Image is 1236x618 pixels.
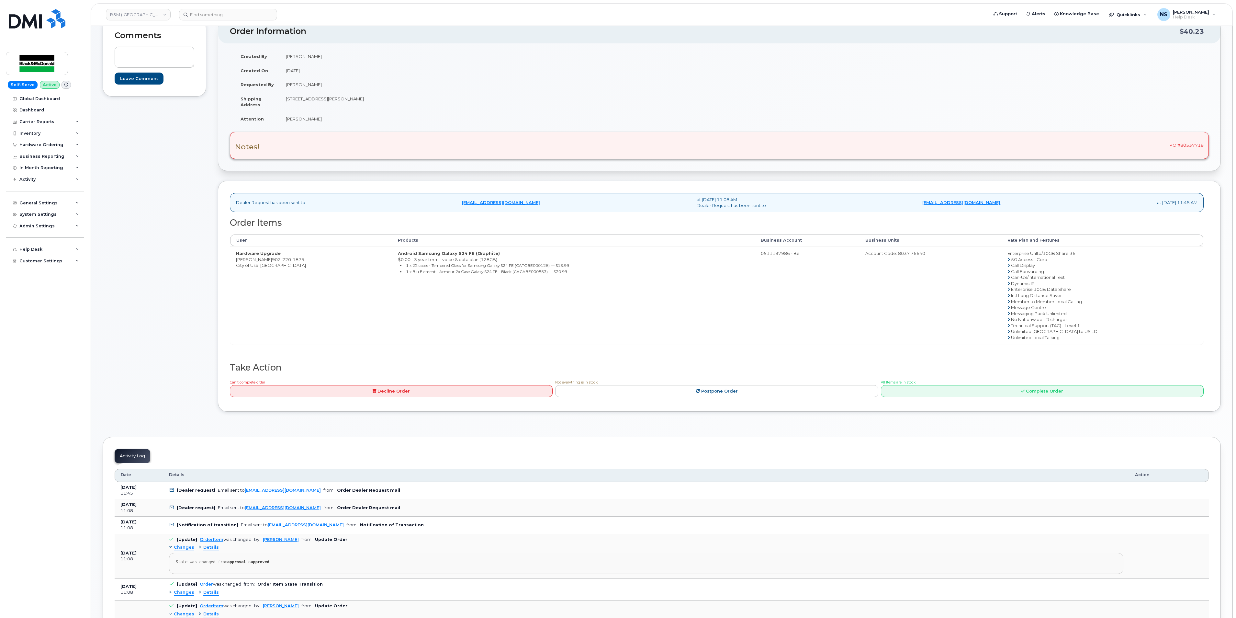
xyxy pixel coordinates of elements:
span: Date [121,472,131,478]
span: Details [169,472,185,478]
span: from: [244,582,255,587]
div: 11:45 [120,490,157,496]
b: [DATE] [120,485,137,490]
th: Products [392,235,755,246]
div: Email sent to [218,488,321,493]
span: Message Centre [1011,305,1046,310]
span: Enterprise 10GB Data Share [1011,287,1071,292]
strong: approval [227,560,246,564]
strong: Requested By [241,82,274,87]
span: 220 [281,257,291,262]
span: from: [301,603,312,608]
b: [Update] [177,537,197,542]
strong: Created On [241,68,268,73]
th: Action [1129,469,1209,482]
div: was changed [200,537,252,542]
td: [PERSON_NAME] [280,77,714,92]
b: Order Dealer Request mail [337,505,400,510]
h2: Comments [115,31,194,40]
td: [PERSON_NAME] [280,112,714,126]
input: Leave Comment [115,73,163,85]
a: Support [989,7,1022,20]
th: Rate Plan and Features [1002,235,1203,246]
span: Unlimited [GEOGRAPHIC_DATA] to US LD [1011,329,1097,334]
h3: Notes! [235,143,260,151]
span: No Nationwide LD charges [1011,317,1067,322]
span: Intl Long Distance Saver [1011,293,1062,298]
span: from: [323,505,334,510]
a: Postpone Order [555,385,878,397]
b: [Update] [177,603,197,608]
th: User [230,235,392,246]
a: [EMAIL_ADDRESS][DOMAIN_NAME] [245,505,321,510]
h2: Order Information [230,27,1180,36]
b: Order Item State Transition [257,582,323,587]
div: State was changed from to [176,560,1117,565]
b: [DATE] [120,520,137,524]
a: Alerts [1022,7,1050,20]
span: 902 [272,257,304,262]
span: Technical Support (TAC) - Level 1 [1011,323,1080,328]
span: Alerts [1032,11,1045,17]
span: Call Forwarding [1011,269,1044,274]
a: OrderItem [200,603,223,608]
td: [PERSON_NAME] City of Use: [GEOGRAPHIC_DATA] [230,246,392,344]
div: 11:08 [120,556,157,562]
strong: Created By [241,54,267,59]
a: Knowledge Base [1050,7,1104,20]
td: 0511197986 - Bell [755,246,860,344]
b: Update Order [315,603,347,608]
b: [Notification of transition] [177,522,238,527]
td: [DATE] [280,63,714,78]
span: [PERSON_NAME] [1173,9,1209,15]
b: Update Order [315,537,347,542]
span: from: [301,537,312,542]
div: Neelam Sharma [1153,8,1220,21]
h2: Take Action [230,363,1204,372]
span: NS [1160,11,1167,18]
span: Changes [174,544,194,551]
b: [DATE] [120,502,137,507]
div: Quicklinks [1104,8,1152,21]
span: Details [203,589,219,596]
div: Email sent to [218,505,321,510]
strong: Android Samsung Galaxy S24 FE (Graphite) [398,251,500,256]
div: 11:08 [120,525,157,531]
b: [Dealer request] [177,488,215,493]
span: 1875 [291,257,304,262]
span: All Items are in stock [881,380,916,384]
th: Business Units [860,235,1002,246]
span: from: [323,488,334,493]
h2: Order Items [230,218,1204,228]
span: Quicklinks [1117,12,1140,17]
a: Complete Order [881,385,1204,397]
td: Enterprise Unltd/10GB Share 36 [1002,246,1203,344]
a: Decline Order [230,385,553,397]
b: [Dealer request] [177,505,215,510]
div: 11:08 [120,508,157,514]
b: [DATE] [120,551,137,555]
span: by: [254,603,260,608]
span: Dynamic IP [1011,281,1035,286]
div: PO #80537718 [230,132,1209,159]
td: $0.00 - 3 year term - voice & data plan (128GB) [392,246,755,344]
span: Knowledge Base [1060,11,1099,17]
span: Details [203,544,219,551]
a: [EMAIL_ADDRESS][DOMAIN_NAME] [462,200,540,206]
strong: Shipping Address [241,96,262,108]
span: Help Desk [1173,15,1209,20]
strong: Attention [241,116,264,121]
b: [Update] [177,582,197,587]
span: Changes [174,589,194,596]
a: [PERSON_NAME] [263,603,299,608]
span: Details [203,611,219,617]
span: Messaging Pack Unlimited [1011,311,1067,316]
span: Member to Member Local Calling [1011,299,1082,304]
a: [EMAIL_ADDRESS][DOMAIN_NAME] [268,522,344,527]
span: Changes [174,611,194,617]
td: [STREET_ADDRESS][PERSON_NAME] [280,92,714,112]
a: B&M (Atlantic Region) [106,9,171,20]
b: Order Dealer Request mail [337,488,400,493]
div: Dealer Request has been sent to at [DATE] 11:08 AM Dealer Request has been sent to at [DATE] 11:4... [230,193,1204,212]
div: 11:08 [120,589,157,595]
